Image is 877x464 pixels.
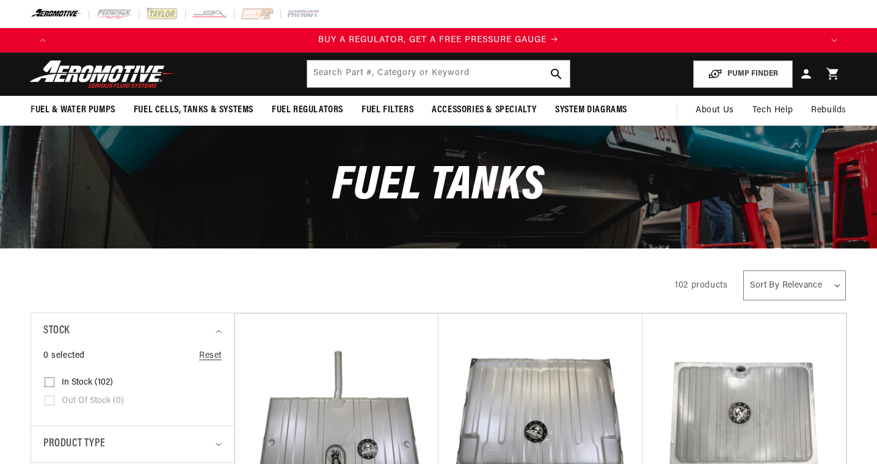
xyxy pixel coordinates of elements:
button: Translation missing: en.sections.announcements.next_announcement [822,28,846,53]
span: Out of stock (0) [62,396,124,407]
summary: Fuel Cells, Tanks & Systems [125,96,263,125]
summary: Rebuilds [802,96,856,125]
span: Stock [43,322,70,340]
summary: Fuel Filters [352,96,423,125]
div: Announcement [55,34,822,47]
span: 102 products [675,281,727,290]
summary: Fuel & Water Pumps [21,96,125,125]
button: Translation missing: en.sections.announcements.previous_announcement [31,28,55,53]
button: PUMP FINDER [693,60,793,88]
summary: System Diagrams [546,96,636,125]
span: Product type [43,435,105,453]
span: Rebuilds [811,104,846,117]
span: About Us [696,106,734,115]
span: Fuel Cells, Tanks & Systems [134,104,253,117]
span: System Diagrams [555,104,627,117]
span: Accessories & Specialty [432,104,537,117]
summary: Accessories & Specialty [423,96,546,125]
summary: Product type (0 selected) [43,426,222,462]
summary: Fuel Regulators [263,96,352,125]
span: In stock (102) [62,377,113,388]
button: search button [543,60,570,87]
span: 0 selected [43,349,85,363]
span: Fuel & Water Pumps [31,104,115,117]
div: 1 of 4 [55,34,822,47]
span: Fuel Regulators [272,104,343,117]
summary: Tech Help [743,96,802,125]
input: Search by Part Number, Category or Keyword [307,60,570,87]
a: Reset [199,349,222,363]
img: Aeromotive [26,60,179,89]
a: BUY A REGULATOR, GET A FREE PRESSURE GAUGE [55,34,822,47]
a: About Us [686,96,743,125]
span: Fuel Filters [362,104,413,117]
span: Fuel Tanks [332,162,544,211]
span: Tech Help [752,104,793,117]
summary: Stock (0 selected) [43,313,222,349]
span: BUY A REGULATOR, GET A FREE PRESSURE GAUGE [318,35,547,45]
